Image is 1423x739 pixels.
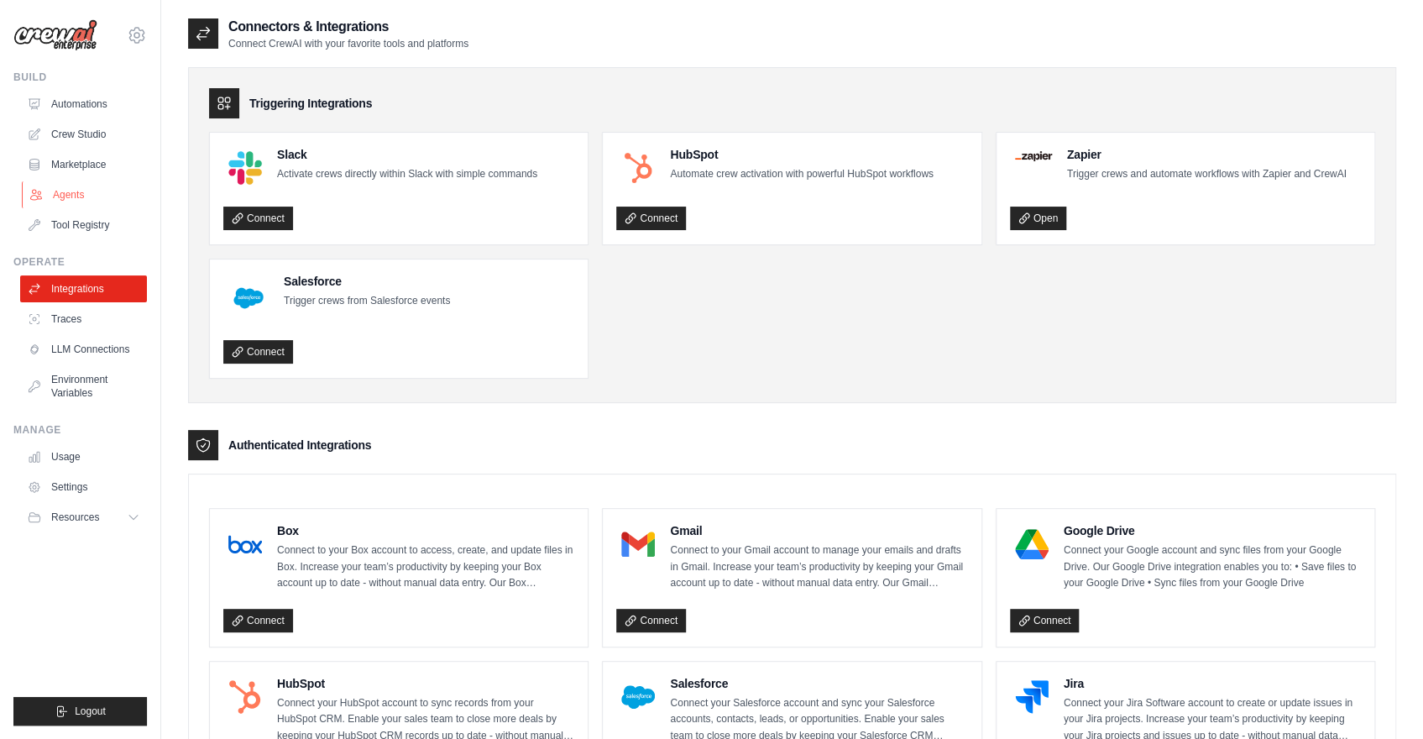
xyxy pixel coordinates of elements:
[228,278,269,318] img: Salesforce Logo
[20,443,147,470] a: Usage
[621,151,655,185] img: HubSpot Logo
[228,680,262,714] img: HubSpot Logo
[1064,522,1361,539] h4: Google Drive
[228,151,262,185] img: Slack Logo
[228,527,262,561] img: Box Logo
[1064,542,1361,592] p: Connect your Google account and sync files from your Google Drive. Our Google Drive integration e...
[1015,527,1049,561] img: Google Drive Logo
[1010,207,1066,230] a: Open
[20,366,147,406] a: Environment Variables
[20,336,147,363] a: LLM Connections
[670,522,967,539] h4: Gmail
[249,95,372,112] h3: Triggering Integrations
[20,306,147,333] a: Traces
[20,474,147,501] a: Settings
[670,542,967,592] p: Connect to your Gmail account to manage your emails and drafts in Gmail. Increase your team’s pro...
[1010,609,1080,632] a: Connect
[223,609,293,632] a: Connect
[621,527,655,561] img: Gmail Logo
[1067,146,1347,163] h4: Zapier
[228,17,468,37] h2: Connectors & Integrations
[1015,151,1052,161] img: Zapier Logo
[1067,166,1347,183] p: Trigger crews and automate workflows with Zapier and CrewAI
[20,275,147,302] a: Integrations
[13,423,147,437] div: Manage
[277,542,574,592] p: Connect to your Box account to access, create, and update files in Box. Increase your team’s prod...
[277,166,537,183] p: Activate crews directly within Slack with simple commands
[1015,680,1049,714] img: Jira Logo
[670,146,933,163] h4: HubSpot
[75,705,106,718] span: Logout
[284,293,450,310] p: Trigger crews from Salesforce events
[20,121,147,148] a: Crew Studio
[1064,675,1361,692] h4: Jira
[670,166,933,183] p: Automate crew activation with powerful HubSpot workflows
[13,697,147,726] button: Logout
[621,680,655,714] img: Salesforce Logo
[20,151,147,178] a: Marketplace
[277,146,537,163] h4: Slack
[22,181,149,208] a: Agents
[13,255,147,269] div: Operate
[13,71,147,84] div: Build
[670,675,967,692] h4: Salesforce
[51,511,99,524] span: Resources
[223,340,293,364] a: Connect
[277,675,574,692] h4: HubSpot
[223,207,293,230] a: Connect
[228,37,468,50] p: Connect CrewAI with your favorite tools and platforms
[20,504,147,531] button: Resources
[284,273,450,290] h4: Salesforce
[13,19,97,51] img: Logo
[616,609,686,632] a: Connect
[616,207,686,230] a: Connect
[20,91,147,118] a: Automations
[228,437,371,453] h3: Authenticated Integrations
[20,212,147,238] a: Tool Registry
[277,522,574,539] h4: Box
